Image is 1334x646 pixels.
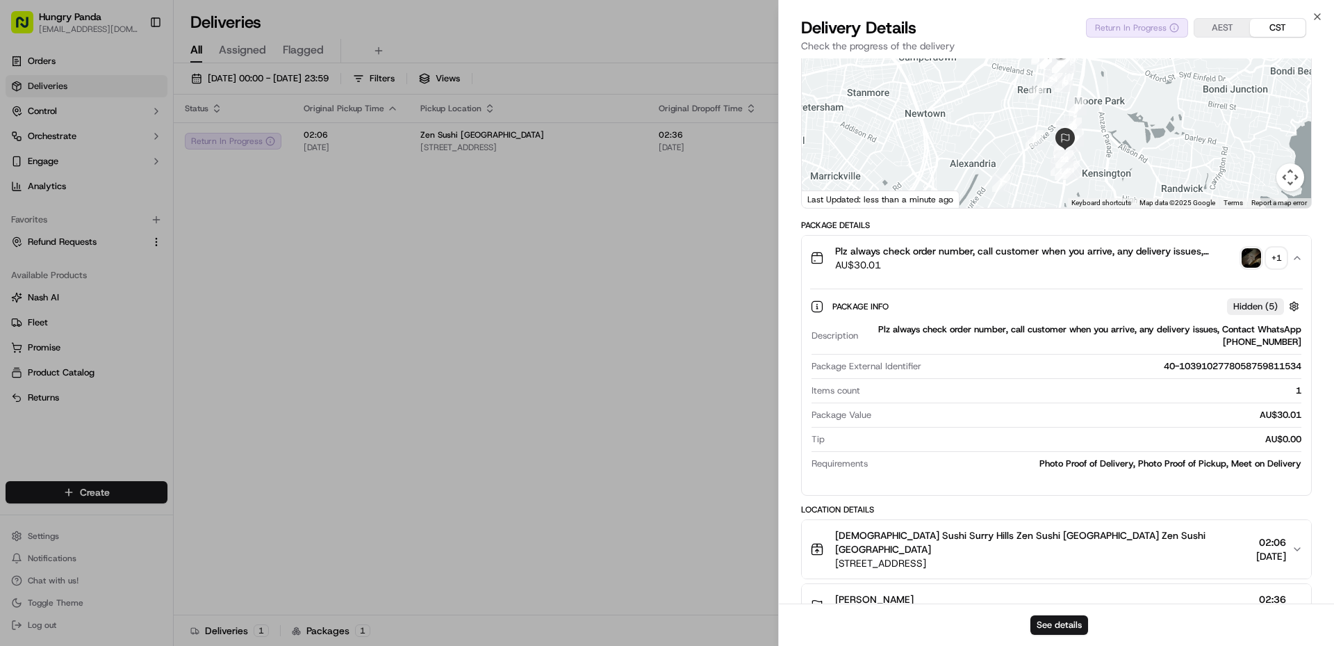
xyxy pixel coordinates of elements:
span: [PERSON_NAME] [835,592,914,606]
span: [PERSON_NAME] [43,253,113,264]
span: Requirements [812,458,868,470]
div: We're available if you need us! [63,147,191,158]
div: 1 [992,174,1010,192]
div: AU$0.00 [830,433,1301,446]
span: [STREET_ADDRESS] [835,556,1251,570]
span: 02:36 [1256,592,1286,606]
div: Photo Proof of Delivery, Photo Proof of Pickup, Meet on Delivery [873,458,1301,470]
button: Start new chat [236,137,253,154]
span: Package External Identifier [812,360,921,373]
div: 24 [1044,70,1062,88]
button: [PERSON_NAME]02:36 [802,584,1311,629]
div: 20 [1055,162,1073,180]
div: 19 [1051,158,1069,176]
span: [DEMOGRAPHIC_DATA] Sushi Surry Hills Zen Sushi [GEOGRAPHIC_DATA] Zen Sushi [GEOGRAPHIC_DATA] [835,528,1251,556]
div: 31 [1052,55,1070,73]
div: Package Details [801,220,1312,231]
span: Pylon [138,345,168,355]
div: 18 [1056,121,1074,139]
img: 8016278978528_b943e370aa5ada12b00a_72.png [29,133,54,158]
div: Plz always check order number, call customer when you arrive, any delivery issues, Contact WhatsA... [802,280,1311,495]
div: 1 [866,385,1301,397]
div: 📗 [14,312,25,323]
div: 29 [1039,51,1057,69]
span: Items count [812,385,860,397]
div: 2 [1026,130,1044,148]
button: Return In Progress [1086,18,1188,38]
div: Past conversations [14,181,93,192]
div: 9 [1058,55,1076,73]
span: Delivery Details [801,17,916,39]
p: Check the progress of the delivery [801,39,1312,53]
img: 1736555255976-a54dd68f-1ca7-489b-9aae-adbdc363a1c4 [14,133,39,158]
button: Plz always check order number, call customer when you arrive, any delivery issues, Contact WhatsA... [802,236,1311,280]
div: 21 [1062,161,1080,179]
div: Start new chat [63,133,228,147]
input: Got a question? Start typing here... [36,90,250,104]
a: Open this area in Google Maps (opens a new window) [805,190,851,208]
span: Description [812,330,858,342]
a: Terms (opens in new tab) [1224,199,1243,207]
div: Last Updated: less than a minute ago [802,191,960,208]
span: AU$30.01 [835,258,1236,272]
button: See details [1030,615,1088,635]
a: Powered byPylon [98,344,168,355]
span: Map data ©2025 Google [1139,199,1215,207]
img: Asif Zaman Khan [14,240,36,262]
img: 1736555255976-a54dd68f-1ca7-489b-9aae-adbdc363a1c4 [28,254,39,265]
span: Tip [812,433,825,446]
img: Google [805,190,851,208]
span: • [46,216,51,227]
a: Report a map error [1251,199,1307,207]
img: photo_proof_of_pickup image [1242,248,1261,268]
p: Welcome 👋 [14,56,253,78]
button: Map camera controls [1276,163,1304,191]
button: AEST [1194,19,1250,37]
button: photo_proof_of_pickup image+1 [1242,248,1286,268]
button: CST [1250,19,1306,37]
span: API Documentation [131,311,223,325]
div: 10 [1055,74,1073,92]
button: [DEMOGRAPHIC_DATA] Sushi Surry Hills Zen Sushi [GEOGRAPHIC_DATA] Zen Sushi [GEOGRAPHIC_DATA][STRE... [802,520,1311,579]
span: Plz always check order number, call customer when you arrive, any delivery issues, Contact WhatsA... [835,244,1236,258]
div: 3 [1028,81,1046,99]
div: 40-1039102778058759811534 [927,360,1301,373]
div: 22 [1055,150,1073,168]
div: Location Details [801,504,1312,515]
div: 15 [1054,143,1072,161]
div: + 1 [1267,248,1286,268]
span: Hidden ( 5 ) [1233,300,1278,313]
span: Knowledge Base [28,311,106,325]
span: 02:06 [1256,535,1286,549]
span: [DATE] [1256,549,1286,563]
div: 23 [1064,118,1082,136]
div: Plz always check order number, call customer when you arrive, any delivery issues, Contact WhatsA... [864,323,1301,348]
a: 💻API Documentation [112,305,229,330]
div: 17 [1066,129,1084,147]
span: 8月27日 [123,253,156,264]
div: 14 [1053,138,1071,156]
a: 📗Knowledge Base [8,305,112,330]
div: 💻 [117,312,129,323]
button: Keyboard shortcuts [1071,198,1131,208]
span: Package Value [812,409,871,421]
span: 9月17日 [53,216,86,227]
button: See all [215,178,253,195]
div: 11 [1069,97,1087,115]
button: Hidden (5) [1227,298,1303,315]
span: Package Info [832,301,891,312]
div: AU$30.01 [877,409,1301,421]
span: • [115,253,120,264]
img: Nash [14,14,42,42]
